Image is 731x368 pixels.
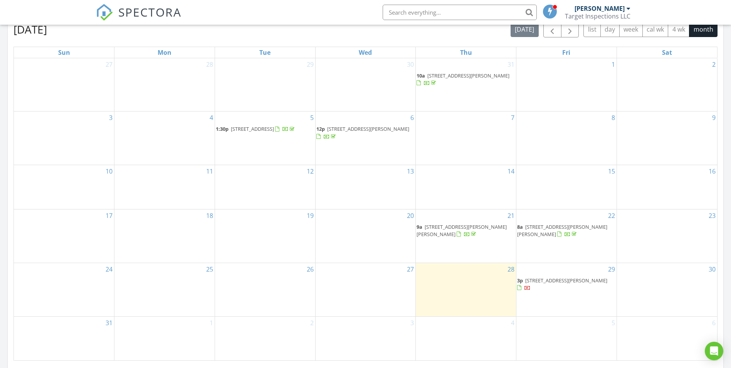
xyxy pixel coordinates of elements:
a: 1:30p [STREET_ADDRESS] [216,125,296,132]
td: Go to August 11, 2025 [114,165,215,209]
td: Go to August 7, 2025 [416,111,516,165]
a: Go to August 14, 2025 [506,165,516,177]
h2: [DATE] [13,22,47,37]
button: week [619,22,643,37]
a: 12p [STREET_ADDRESS][PERSON_NAME] [316,125,409,140]
td: Go to August 15, 2025 [516,165,617,209]
a: Go to August 29, 2025 [607,263,617,275]
td: Go to August 31, 2025 [14,316,114,360]
a: Go to July 27, 2025 [104,58,114,71]
a: Go to August 6, 2025 [409,111,415,124]
td: Go to August 8, 2025 [516,111,617,165]
td: Go to July 28, 2025 [114,58,215,111]
a: Go to August 10, 2025 [104,165,114,177]
a: Tuesday [258,47,272,58]
a: SPECTORA [96,10,181,27]
span: [STREET_ADDRESS][PERSON_NAME] [327,125,409,132]
a: 3p [STREET_ADDRESS][PERSON_NAME] [517,277,607,291]
a: Wednesday [357,47,373,58]
span: 12p [316,125,325,132]
img: The Best Home Inspection Software - Spectora [96,4,113,21]
td: Go to August 10, 2025 [14,165,114,209]
a: Go to September 1, 2025 [208,317,215,329]
a: 9a [STREET_ADDRESS][PERSON_NAME][PERSON_NAME] [417,223,507,238]
td: Go to July 31, 2025 [416,58,516,111]
td: Go to August 20, 2025 [315,209,416,263]
a: 1:30p [STREET_ADDRESS] [216,125,314,134]
a: 9a [STREET_ADDRESS][PERSON_NAME][PERSON_NAME] [417,223,515,239]
a: Go to August 16, 2025 [707,165,717,177]
a: Thursday [459,47,474,58]
a: 8a [STREET_ADDRESS][PERSON_NAME][PERSON_NAME] [517,223,607,238]
span: [STREET_ADDRESS][PERSON_NAME][PERSON_NAME] [517,223,607,238]
a: Go to August 30, 2025 [707,263,717,275]
td: Go to August 29, 2025 [516,263,617,316]
button: cal wk [642,22,669,37]
td: Go to September 5, 2025 [516,316,617,360]
a: Go to August 4, 2025 [208,111,215,124]
td: Go to August 14, 2025 [416,165,516,209]
a: Go to August 26, 2025 [305,263,315,275]
td: Go to August 19, 2025 [215,209,315,263]
a: Go to August 31, 2025 [104,317,114,329]
button: list [583,22,601,37]
a: Go to August 15, 2025 [607,165,617,177]
a: 8a [STREET_ADDRESS][PERSON_NAME][PERSON_NAME] [517,223,616,239]
a: Go to August 27, 2025 [405,263,415,275]
a: Friday [561,47,572,58]
td: Go to August 12, 2025 [215,165,315,209]
button: day [600,22,620,37]
a: Go to September 4, 2025 [509,317,516,329]
a: Go to August 17, 2025 [104,209,114,222]
span: 10a [417,72,425,79]
a: Go to August 3, 2025 [108,111,114,124]
span: 1:30p [216,125,229,132]
a: Go to August 5, 2025 [309,111,315,124]
a: Go to August 22, 2025 [607,209,617,222]
span: [STREET_ADDRESS] [231,125,274,132]
span: SPECTORA [118,4,181,20]
span: [STREET_ADDRESS][PERSON_NAME][PERSON_NAME] [417,223,507,238]
td: Go to August 21, 2025 [416,209,516,263]
a: Go to August 13, 2025 [405,165,415,177]
td: Go to August 27, 2025 [315,263,416,316]
a: Go to September 3, 2025 [409,317,415,329]
a: Go to July 29, 2025 [305,58,315,71]
td: Go to July 29, 2025 [215,58,315,111]
td: Go to August 18, 2025 [114,209,215,263]
td: Go to August 13, 2025 [315,165,416,209]
button: month [689,22,718,37]
a: Go to August 1, 2025 [610,58,617,71]
td: Go to September 3, 2025 [315,316,416,360]
a: Sunday [57,47,72,58]
span: 8a [517,223,523,230]
a: Go to August 19, 2025 [305,209,315,222]
td: Go to August 5, 2025 [215,111,315,165]
button: Next month [561,22,579,37]
td: Go to August 1, 2025 [516,58,617,111]
td: Go to August 9, 2025 [617,111,717,165]
div: Target Inspections LLC [565,12,630,20]
td: Go to September 6, 2025 [617,316,717,360]
td: Go to August 22, 2025 [516,209,617,263]
a: 10a [STREET_ADDRESS][PERSON_NAME] [417,71,515,88]
td: Go to August 17, 2025 [14,209,114,263]
a: Saturday [660,47,674,58]
td: Go to August 24, 2025 [14,263,114,316]
a: 12p [STREET_ADDRESS][PERSON_NAME] [316,125,415,141]
td: Go to July 30, 2025 [315,58,416,111]
td: Go to August 6, 2025 [315,111,416,165]
input: Search everything... [383,5,537,20]
button: [DATE] [511,22,539,37]
td: Go to August 30, 2025 [617,263,717,316]
a: Go to August 28, 2025 [506,263,516,275]
a: Go to September 5, 2025 [610,317,617,329]
a: Go to July 28, 2025 [205,58,215,71]
td: Go to August 23, 2025 [617,209,717,263]
a: Go to August 11, 2025 [205,165,215,177]
td: Go to August 16, 2025 [617,165,717,209]
td: Go to August 3, 2025 [14,111,114,165]
a: Go to August 23, 2025 [707,209,717,222]
a: 3p [STREET_ADDRESS][PERSON_NAME] [517,276,616,293]
td: Go to August 4, 2025 [114,111,215,165]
